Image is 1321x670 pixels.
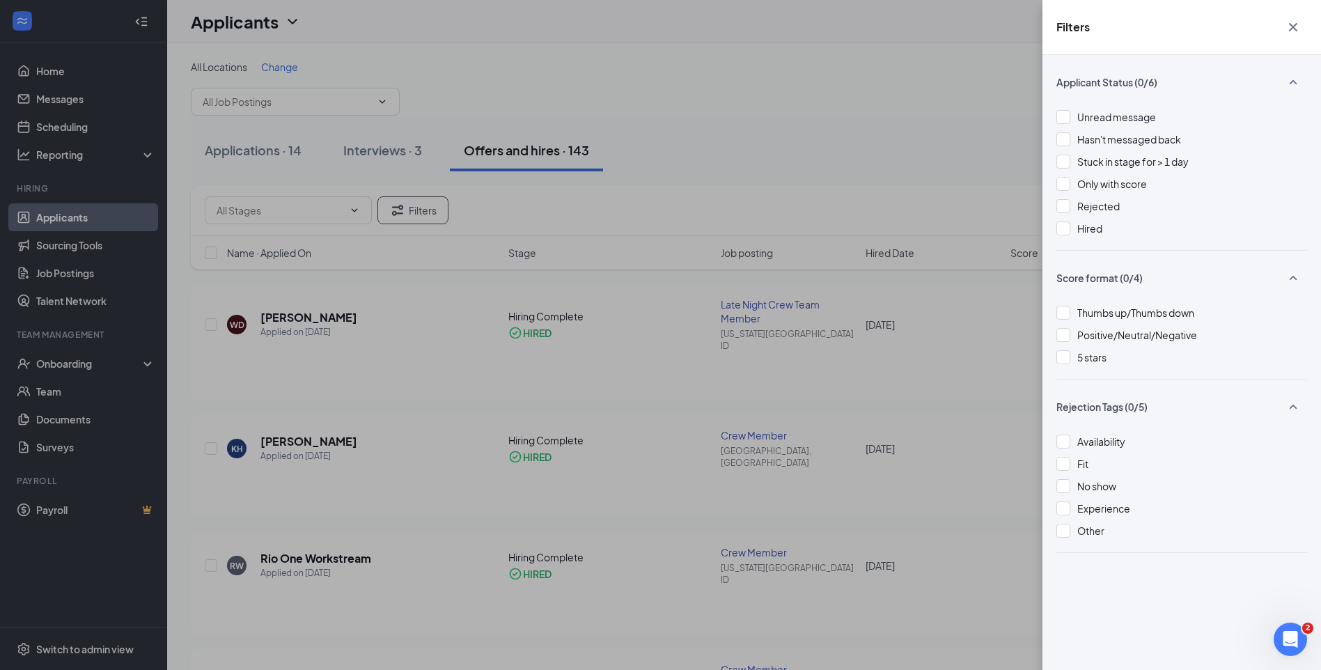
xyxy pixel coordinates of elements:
[1077,502,1130,515] span: Experience
[1056,20,1090,35] h5: Filters
[1056,271,1143,285] span: Score format (0/4)
[1077,178,1147,190] span: Only with score
[1077,351,1107,364] span: 5 stars
[1302,623,1313,634] span: 2
[1077,329,1197,341] span: Positive/Neutral/Negative
[1279,265,1307,291] button: SmallChevronUp
[1285,19,1302,36] svg: Cross
[1056,400,1148,414] span: Rejection Tags (0/5)
[1077,222,1102,235] span: Hired
[1077,111,1156,123] span: Unread message
[1285,74,1302,91] svg: SmallChevronUp
[1077,524,1104,537] span: Other
[1077,458,1088,470] span: Fit
[1279,394,1307,420] button: SmallChevronUp
[1279,69,1307,95] button: SmallChevronUp
[1285,270,1302,286] svg: SmallChevronUp
[1077,200,1120,212] span: Rejected
[1077,480,1116,492] span: No show
[1274,623,1307,656] iframe: Intercom live chat
[1077,133,1181,146] span: Hasn't messaged back
[1077,435,1125,448] span: Availability
[1077,155,1189,168] span: Stuck in stage for > 1 day
[1077,306,1194,319] span: Thumbs up/Thumbs down
[1056,75,1157,89] span: Applicant Status (0/6)
[1285,398,1302,415] svg: SmallChevronUp
[1279,14,1307,40] button: Cross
